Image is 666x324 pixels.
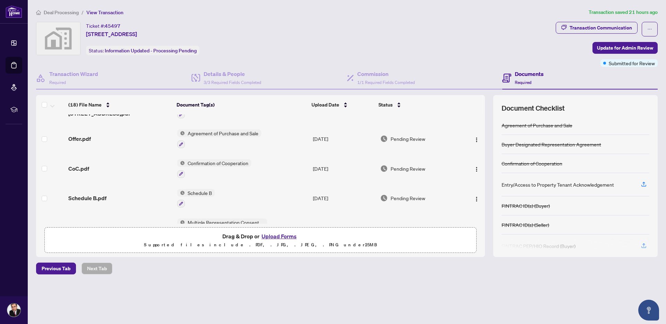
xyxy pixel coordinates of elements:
[36,263,76,274] button: Previous Tab
[44,9,79,16] span: Deal Processing
[310,184,377,213] td: [DATE]
[471,163,482,174] button: Logo
[68,194,106,202] span: Schedule B.pdf
[185,189,215,197] span: Schedule B
[204,70,261,78] h4: Details & People
[357,70,415,78] h4: Commission
[174,95,309,114] th: Document Tag(s)
[597,42,653,53] span: Update for Admin Review
[556,22,638,34] button: Transaction Communication
[6,5,22,18] img: logo
[49,80,66,85] span: Required
[105,48,197,54] span: Information Updated - Processing Pending
[502,181,614,188] div: Entry/Access to Property Tenant Acknowledgement
[376,95,459,114] th: Status
[204,80,261,85] span: 3/3 Required Fields Completed
[609,59,655,67] span: Submitted for Review
[647,27,652,32] span: ellipsis
[259,232,299,241] button: Upload Forms
[380,194,388,202] img: Document Status
[86,9,123,16] span: View Transaction
[222,232,299,241] span: Drag & Drop or
[177,129,185,137] img: Status Icon
[177,219,185,226] img: Status Icon
[49,70,98,78] h4: Transaction Wizard
[471,133,482,144] button: Logo
[502,221,549,229] div: FINTRAC ID(s) (Seller)
[357,80,415,85] span: 1/1 Required Fields Completed
[502,202,550,210] div: FINTRAC ID(s) (Buyer)
[177,159,185,167] img: Status Icon
[310,154,377,184] td: [DATE]
[177,189,215,208] button: Status IconSchedule B
[474,137,479,143] img: Logo
[36,22,80,55] img: svg%3e
[589,8,658,16] article: Transaction saved 21 hours ago
[82,263,112,274] button: Next Tab
[42,263,70,274] span: Previous Tab
[86,30,137,38] span: [STREET_ADDRESS]
[177,219,267,237] button: Status IconMultiple Representation Consent Form (Seller)
[82,8,84,16] li: /
[391,135,425,143] span: Pending Review
[474,167,479,172] img: Logo
[177,129,261,148] button: Status IconAgreement of Purchase and Sale
[68,101,102,109] span: (18) File Name
[185,219,267,226] span: Multiple Representation Consent Form (Seller)
[68,135,91,143] span: Offer.pdf
[638,300,659,321] button: Open asap
[36,10,41,15] span: home
[502,140,601,148] div: Buyer Designated Representation Agreement
[68,224,129,232] span: Multiple Rep - Seller.pdf
[177,189,185,197] img: Status Icon
[380,165,388,172] img: Document Status
[502,103,565,113] span: Document Checklist
[68,164,89,173] span: CoC.pdf
[185,129,261,137] span: Agreement of Purchase and Sale
[45,228,476,253] span: Drag & Drop orUpload FormsSupported files include .PDF, .JPG, .JPEG, .PNG under25MB
[310,213,377,243] td: [DATE]
[380,135,388,143] img: Document Status
[185,159,251,167] span: Confirmation of Cooperation
[7,304,20,317] img: Profile Icon
[515,70,544,78] h4: Documents
[311,101,339,109] span: Upload Date
[378,101,393,109] span: Status
[502,121,572,129] div: Agreement of Purchase and Sale
[592,42,658,54] button: Update for Admin Review
[105,23,120,29] span: 45497
[391,194,425,202] span: Pending Review
[86,22,120,30] div: Ticket #:
[515,80,531,85] span: Required
[66,95,174,114] th: (18) File Name
[310,124,377,154] td: [DATE]
[309,95,376,114] th: Upload Date
[391,165,425,172] span: Pending Review
[471,193,482,204] button: Logo
[177,159,251,178] button: Status IconConfirmation of Cooperation
[570,22,632,33] div: Transaction Communication
[49,241,472,249] p: Supported files include .PDF, .JPG, .JPEG, .PNG under 25 MB
[502,160,562,167] div: Confirmation of Cooperation
[86,46,199,55] div: Status:
[474,196,479,202] img: Logo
